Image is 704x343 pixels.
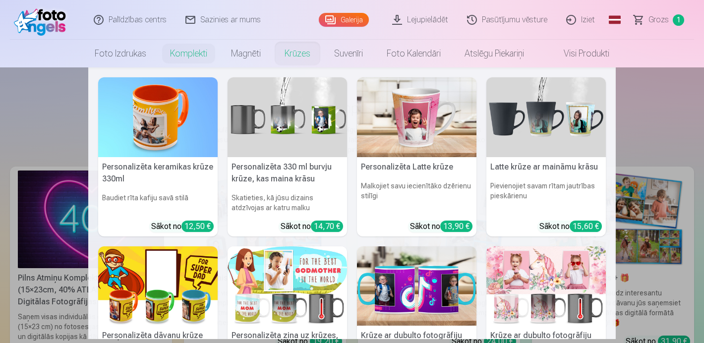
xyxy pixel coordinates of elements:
[98,246,218,326] img: Personalizēta dāvanu krūze
[151,221,214,232] div: Sākot no
[219,40,273,67] a: Magnēti
[486,177,606,217] h6: Pievienojiet savam rītam jautrības pieskārienu
[228,77,347,236] a: Personalizēta 330 ml burvju krūze, kas maina krāsuPersonalizēta 330 ml burvju krūze, kas maina kr...
[440,221,472,232] div: 13,90 €
[357,246,476,326] img: Krūze ar dubulto fotogrāfiju
[648,14,669,26] span: Grozs
[311,221,343,232] div: 14,70 €
[98,189,218,217] h6: Baudiet rīta kafiju savā stilā
[357,77,476,236] a: Personalizēta Latte krūzePersonalizēta Latte krūzeMalkojiet savu iecienītāko dzērienu stilīgiSāko...
[570,221,602,232] div: 15,60 €
[181,221,214,232] div: 12,50 €
[14,4,71,36] img: /fa1
[322,40,375,67] a: Suvenīri
[228,246,347,326] img: Personalizēta ziņa uz krūzes, kas maina krāsu
[228,77,347,157] img: Personalizēta 330 ml burvju krūze, kas maina krāsu
[357,77,476,157] img: Personalizēta Latte krūze
[83,40,158,67] a: Foto izdrukas
[228,157,347,189] h5: Personalizēta 330 ml burvju krūze, kas maina krāsu
[486,157,606,177] h5: Latte krūze ar maināmu krāsu
[410,221,472,232] div: Sākot no
[98,77,218,157] img: Personalizēta keramikas krūze 330ml
[375,40,453,67] a: Foto kalendāri
[357,177,476,217] h6: Malkojiet savu iecienītāko dzērienu stilīgi
[319,13,369,27] a: Galerija
[673,14,684,26] span: 1
[536,40,621,67] a: Visi produkti
[486,77,606,236] a: Latte krūze ar maināmu krāsuLatte krūze ar maināmu krāsuPievienojiet savam rītam jautrības pieskā...
[486,246,606,326] img: Krūze ar dubulto fotogrāfiju un termoefektu
[273,40,322,67] a: Krūzes
[486,77,606,157] img: Latte krūze ar maināmu krāsu
[98,77,218,236] a: Personalizēta keramikas krūze 330mlPersonalizēta keramikas krūze 330mlBaudiet rīta kafiju savā st...
[453,40,536,67] a: Atslēgu piekariņi
[281,221,343,232] div: Sākot no
[158,40,219,67] a: Komplekti
[228,189,347,217] h6: Skatieties, kā jūsu dizains atdzīvojas ar katru malku
[357,157,476,177] h5: Personalizēta Latte krūze
[539,221,602,232] div: Sākot no
[98,157,218,189] h5: Personalizēta keramikas krūze 330ml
